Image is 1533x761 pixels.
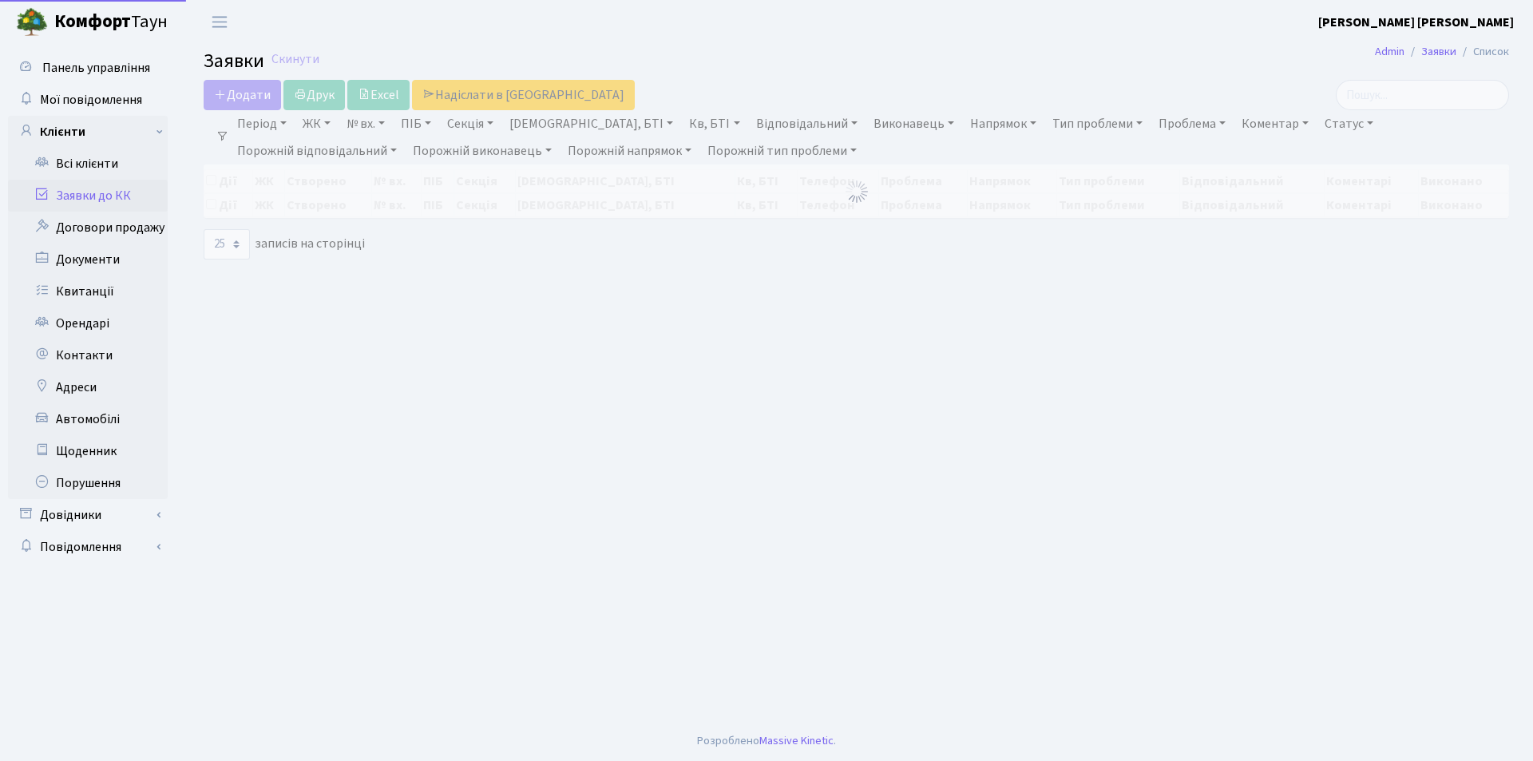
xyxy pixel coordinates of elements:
[204,229,365,260] label: записів на сторінці
[8,435,168,467] a: Щоденник
[296,110,337,137] a: ЖК
[759,732,834,749] a: Massive Kinetic
[750,110,864,137] a: Відповідальний
[8,84,168,116] a: Мої повідомлення
[8,52,168,84] a: Панель управління
[54,9,131,34] b: Комфорт
[347,80,410,110] a: Excel
[1351,35,1533,69] nav: breadcrumb
[8,467,168,499] a: Порушення
[8,244,168,275] a: Документи
[214,86,271,104] span: Додати
[1318,110,1380,137] a: Статус
[8,339,168,371] a: Контакти
[441,110,500,137] a: Секція
[867,110,961,137] a: Виконавець
[8,148,168,180] a: Всі клієнти
[394,110,438,137] a: ПІБ
[503,110,679,137] a: [DEMOGRAPHIC_DATA], БТІ
[1375,43,1404,60] a: Admin
[683,110,746,137] a: Кв, БТІ
[8,116,168,148] a: Клієнти
[1421,43,1456,60] a: Заявки
[8,212,168,244] a: Договори продажу
[412,80,635,110] a: Надіслати в [GEOGRAPHIC_DATA]
[406,137,558,164] a: Порожній виконавець
[271,52,319,67] a: Скинути
[8,403,168,435] a: Автомобілі
[204,80,281,110] a: Додати
[204,47,264,75] span: Заявки
[1318,13,1514,32] a: [PERSON_NAME] [PERSON_NAME]
[340,110,391,137] a: № вх.
[1336,80,1509,110] input: Пошук...
[231,110,293,137] a: Період
[1318,14,1514,31] b: [PERSON_NAME] [PERSON_NAME]
[231,137,403,164] a: Порожній відповідальний
[1046,110,1149,137] a: Тип проблеми
[8,499,168,531] a: Довідники
[844,179,869,204] img: Обробка...
[8,371,168,403] a: Адреси
[283,80,345,110] a: Друк
[42,59,150,77] span: Панель управління
[8,275,168,307] a: Квитанції
[16,6,48,38] img: logo.png
[54,9,168,36] span: Таун
[200,9,240,35] button: Переключити навігацію
[40,91,142,109] span: Мої повідомлення
[697,732,836,750] div: Розроблено .
[204,229,250,260] select: записів на сторінці
[701,137,863,164] a: Порожній тип проблеми
[1152,110,1232,137] a: Проблема
[964,110,1043,137] a: Напрямок
[561,137,698,164] a: Порожній напрямок
[8,180,168,212] a: Заявки до КК
[8,307,168,339] a: Орендарі
[1235,110,1315,137] a: Коментар
[1456,43,1509,61] li: Список
[8,531,168,563] a: Повідомлення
